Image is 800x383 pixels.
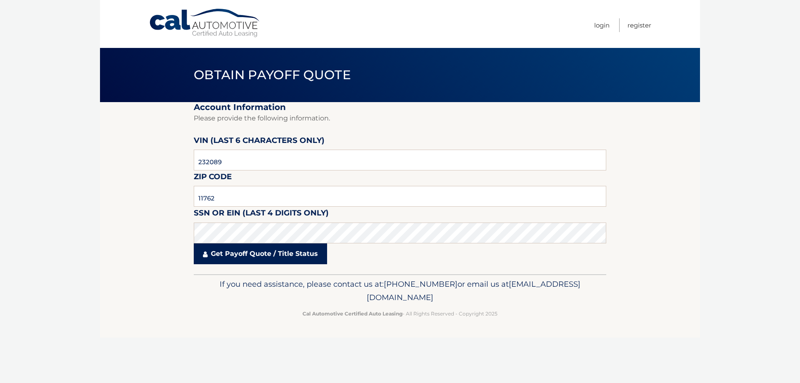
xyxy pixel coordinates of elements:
[194,67,351,83] span: Obtain Payoff Quote
[194,207,329,222] label: SSN or EIN (last 4 digits only)
[194,243,327,264] a: Get Payoff Quote / Title Status
[194,170,232,186] label: Zip Code
[384,279,457,289] span: [PHONE_NUMBER]
[594,18,610,32] a: Login
[302,310,402,317] strong: Cal Automotive Certified Auto Leasing
[627,18,651,32] a: Register
[194,102,606,113] h2: Account Information
[199,278,601,304] p: If you need assistance, please contact us at: or email us at
[194,113,606,124] p: Please provide the following information.
[149,8,261,38] a: Cal Automotive
[199,309,601,318] p: - All Rights Reserved - Copyright 2025
[194,134,325,150] label: VIN (last 6 characters only)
